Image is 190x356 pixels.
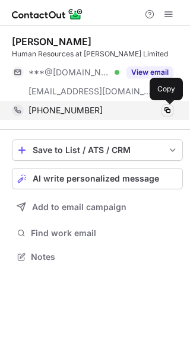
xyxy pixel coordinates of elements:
span: AI write personalized message [33,174,159,183]
button: AI write personalized message [12,168,183,189]
button: save-profile-one-click [12,139,183,161]
button: Add to email campaign [12,196,183,218]
div: [PERSON_NAME] [12,36,91,47]
span: Find work email [31,228,178,239]
span: Notes [31,252,178,262]
button: Find work email [12,225,183,241]
div: Human Resources at [PERSON_NAME] Limited [12,49,183,59]
span: [EMAIL_ADDRESS][DOMAIN_NAME] [28,86,152,97]
button: Notes [12,249,183,265]
span: [PHONE_NUMBER] [28,105,103,116]
img: ContactOut v5.3.10 [12,7,83,21]
button: Reveal Button [126,66,173,78]
span: ***@[DOMAIN_NAME] [28,67,110,78]
span: Add to email campaign [32,202,126,212]
div: Save to List / ATS / CRM [33,145,162,155]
